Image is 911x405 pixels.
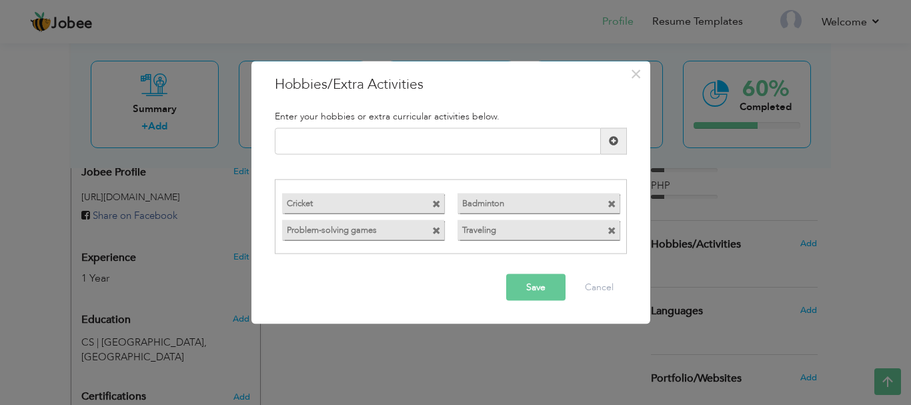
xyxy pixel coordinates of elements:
[458,220,596,237] label: Traveling
[282,193,420,210] label: Cricket
[626,63,647,84] button: Close
[282,220,420,237] label: Problem-solving games
[458,193,596,210] label: Badminton
[275,111,627,121] h5: Enter your hobbies or extra curricular activities below.
[630,61,642,85] span: ×
[275,74,627,94] h3: Hobbies/Extra Activities
[572,274,627,301] button: Cancel
[506,274,566,301] button: Save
